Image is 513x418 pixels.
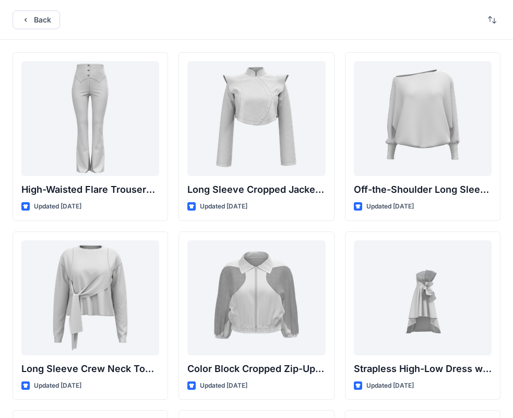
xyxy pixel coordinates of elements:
p: Long Sleeve Crew Neck Top with Asymmetrical Tie Detail [21,362,159,376]
a: Long Sleeve Cropped Jacket with Mandarin Collar and Shoulder Detail [187,61,325,176]
p: Off-the-Shoulder Long Sleeve Top [354,182,492,197]
a: Color Block Cropped Zip-Up Jacket with Sheer Sleeves [187,240,325,355]
p: Updated [DATE] [34,201,81,212]
p: Updated [DATE] [366,380,414,391]
p: High-Waisted Flare Trousers with Button Detail [21,182,159,197]
p: Updated [DATE] [366,201,414,212]
a: High-Waisted Flare Trousers with Button Detail [21,61,159,176]
p: Updated [DATE] [34,380,81,391]
p: Color Block Cropped Zip-Up Jacket with Sheer Sleeves [187,362,325,376]
p: Updated [DATE] [200,201,247,212]
button: Back [13,10,60,29]
p: Updated [DATE] [200,380,247,391]
p: Strapless High-Low Dress with Side Bow Detail [354,362,492,376]
a: Strapless High-Low Dress with Side Bow Detail [354,240,492,355]
a: Long Sleeve Crew Neck Top with Asymmetrical Tie Detail [21,240,159,355]
a: Off-the-Shoulder Long Sleeve Top [354,61,492,176]
p: Long Sleeve Cropped Jacket with Mandarin Collar and Shoulder Detail [187,182,325,197]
